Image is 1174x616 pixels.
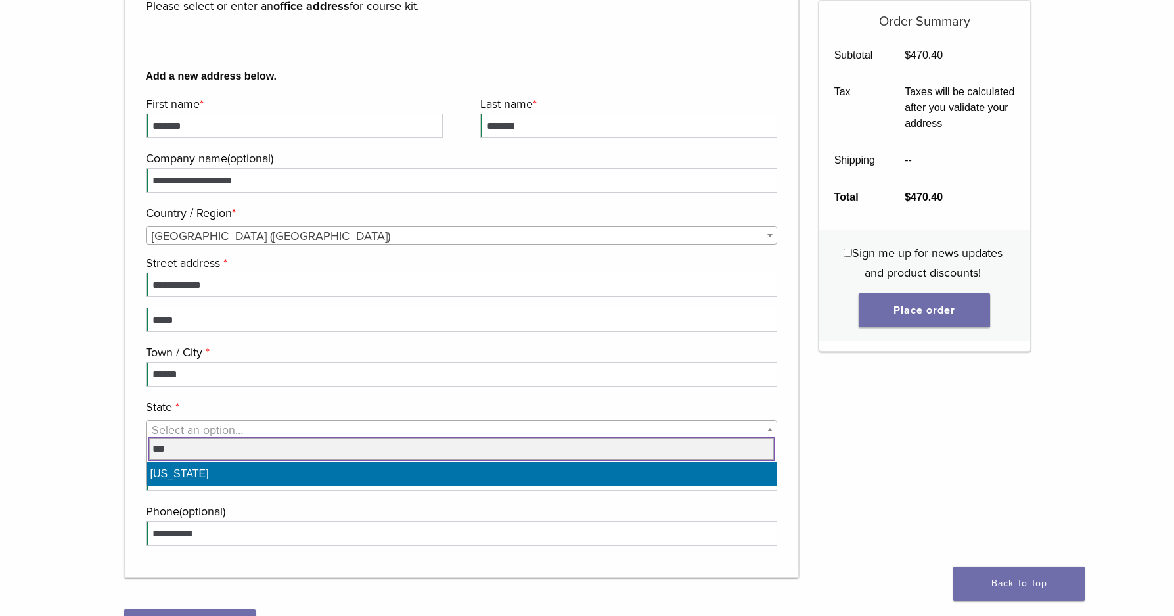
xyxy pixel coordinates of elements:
[152,423,243,437] span: Select an option…
[146,420,778,438] span: State
[146,149,775,168] label: Company name
[819,1,1030,30] h5: Order Summary
[147,462,777,486] li: [US_STATE]
[146,502,775,521] label: Phone
[905,191,943,202] bdi: 470.40
[905,49,943,60] bdi: 470.40
[146,397,775,417] label: State
[227,151,273,166] span: (optional)
[146,94,440,114] label: First name
[819,142,890,179] th: Shipping
[890,74,1030,142] td: Taxes will be calculated after you validate your address
[146,343,775,362] label: Town / City
[953,567,1085,601] a: Back To Top
[179,504,225,519] span: (optional)
[905,49,911,60] span: $
[819,74,890,142] th: Tax
[859,293,990,327] button: Place order
[852,246,1003,280] span: Sign me up for news updates and product discounts!
[905,191,911,202] span: $
[480,94,774,114] label: Last name
[844,249,852,257] input: Sign me up for news updates and product discounts!
[146,203,775,223] label: Country / Region
[146,226,778,245] span: Country / Region
[147,227,777,245] span: United States (US)
[819,37,890,74] th: Subtotal
[905,154,912,166] span: --
[146,68,778,84] b: Add a new address below.
[146,253,775,273] label: Street address
[819,179,890,216] th: Total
